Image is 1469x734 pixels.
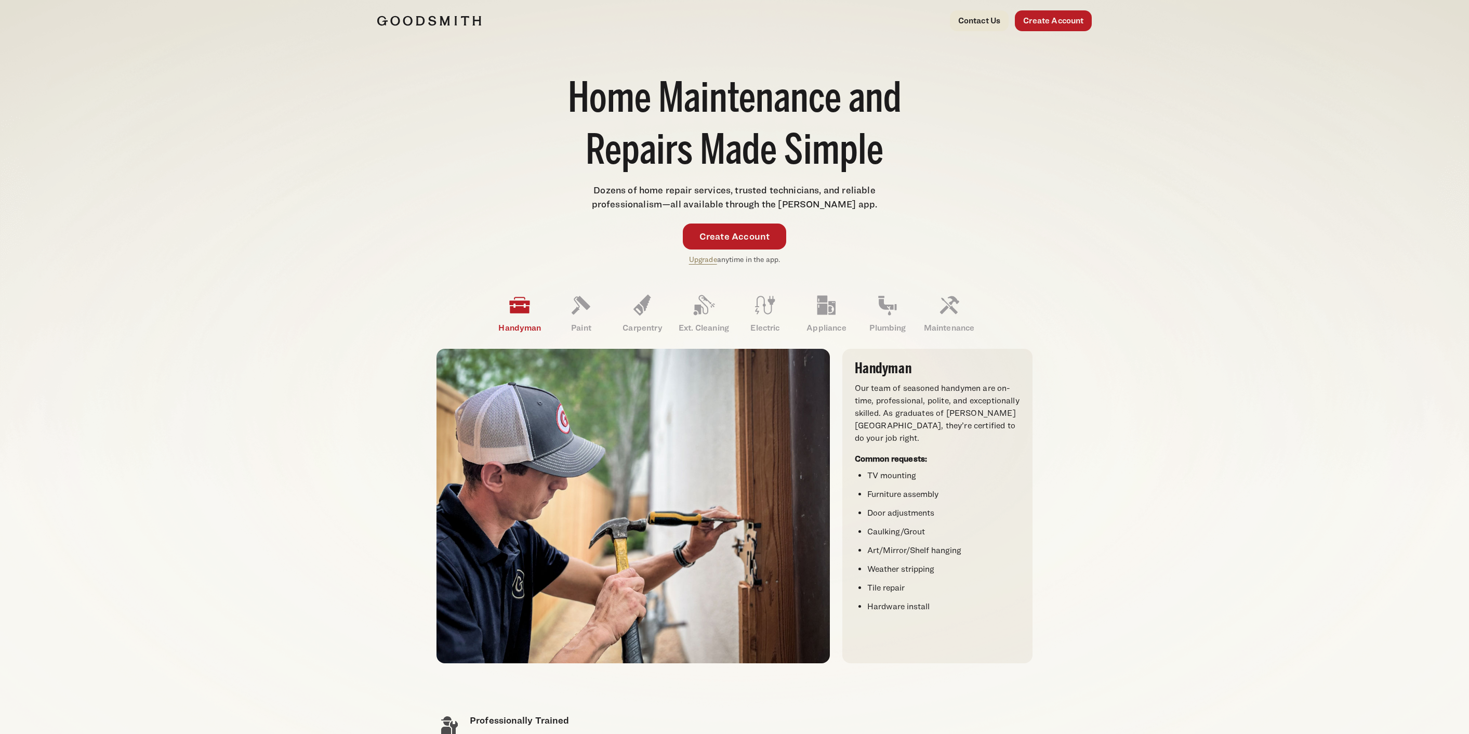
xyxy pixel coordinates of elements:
li: TV mounting [867,469,1020,482]
p: Ext. Cleaning [673,322,734,334]
img: A handyman in a cap and polo shirt using a hammer to work on a door frame. [436,349,829,663]
a: Upgrade [689,255,717,264]
a: Electric [734,286,796,340]
a: Create Account [1015,10,1092,31]
p: Carpentry [612,322,673,334]
li: Furniture assembly [867,488,1020,501]
span: Dozens of home repair services, trusted technicians, and reliable professionalism—all available t... [592,185,878,209]
p: Paint [550,322,612,334]
h1: Home Maintenance and Repairs Made Simple [556,75,914,179]
a: Create Account [683,224,787,250]
li: Weather stripping [867,563,1020,575]
p: Appliance [796,322,857,334]
p: Handyman [489,322,550,334]
a: Plumbing [857,286,918,340]
p: Maintenance [918,322,980,334]
li: Caulking/Grout [867,526,1020,538]
h4: Professionally Trained [470,713,672,727]
img: Goodsmith [377,16,481,26]
li: Hardware install [867,600,1020,613]
a: Paint [550,286,612,340]
h3: Handyman [855,361,1020,376]
a: Contact Us [950,10,1009,31]
a: Carpentry [612,286,673,340]
p: Our team of seasoned handymen are on-time, professional, polite, and exceptionally skilled. As gr... [855,382,1020,444]
li: Door adjustments [867,507,1020,519]
strong: Common requests: [855,454,928,464]
a: Maintenance [918,286,980,340]
p: Plumbing [857,322,918,334]
a: Appliance [796,286,857,340]
p: Electric [734,322,796,334]
p: anytime in the app. [689,254,780,266]
a: Handyman [489,286,550,340]
a: Ext. Cleaning [673,286,734,340]
li: Art/Mirror/Shelf hanging [867,544,1020,557]
li: Tile repair [867,582,1020,594]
